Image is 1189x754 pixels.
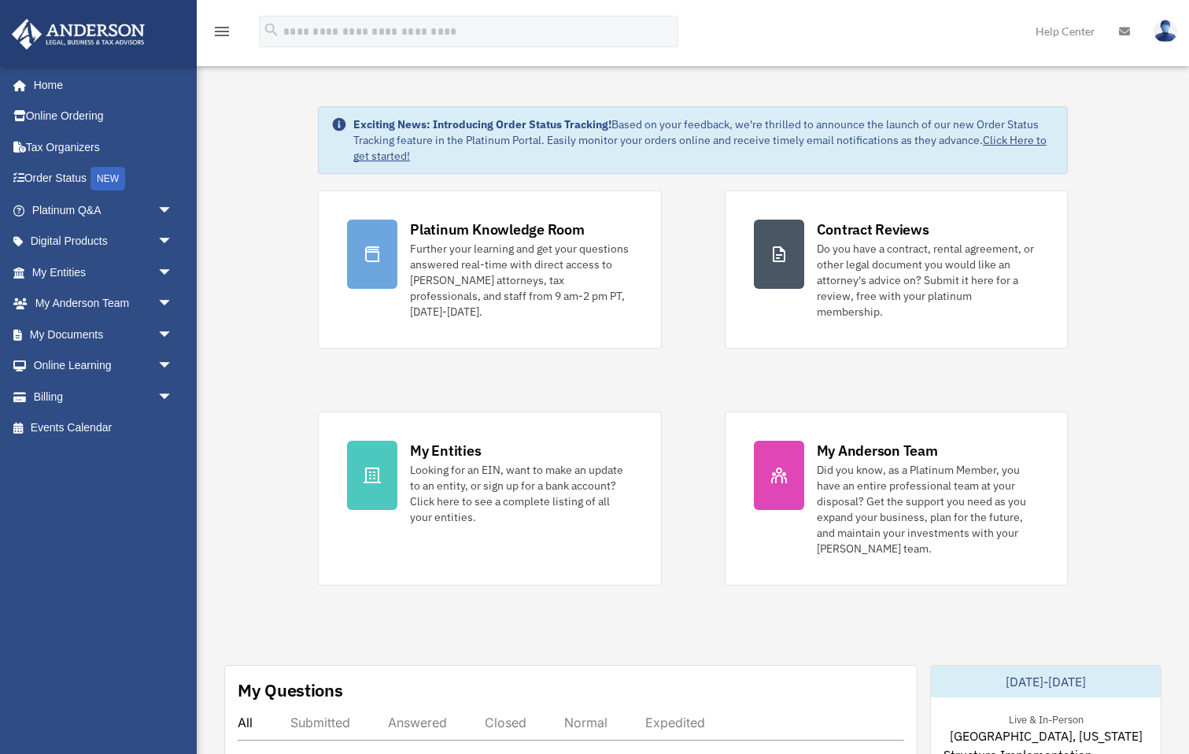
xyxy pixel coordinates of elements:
[318,412,661,586] a: My Entities Looking for an EIN, want to make an update to an entity, or sign up for a bank accoun...
[817,441,938,460] div: My Anderson Team
[157,288,189,320] span: arrow_drop_down
[157,319,189,351] span: arrow_drop_down
[11,350,197,382] a: Online Learningarrow_drop_down
[817,241,1039,320] div: Do you have a contract, rental agreement, or other legal document you would like an attorney's ad...
[11,257,197,288] a: My Entitiesarrow_drop_down
[353,133,1047,163] a: Click Here to get started!
[485,715,526,730] div: Closed
[11,381,197,412] a: Billingarrow_drop_down
[11,163,197,195] a: Order StatusNEW
[353,116,1054,164] div: Based on your feedback, we're thrilled to announce the launch of our new Order Status Tracking fe...
[645,715,705,730] div: Expedited
[238,678,343,702] div: My Questions
[11,131,197,163] a: Tax Organizers
[212,28,231,41] a: menu
[410,241,632,320] div: Further your learning and get your questions answered real-time with direct access to [PERSON_NAM...
[996,710,1096,726] div: Live & In-Person
[11,69,189,101] a: Home
[11,319,197,350] a: My Documentsarrow_drop_down
[11,288,197,320] a: My Anderson Teamarrow_drop_down
[817,220,929,239] div: Contract Reviews
[725,412,1068,586] a: My Anderson Team Did you know, as a Platinum Member, you have an entire professional team at your...
[817,462,1039,556] div: Did you know, as a Platinum Member, you have an entire professional team at your disposal? Get th...
[290,715,350,730] div: Submitted
[157,194,189,227] span: arrow_drop_down
[725,190,1068,349] a: Contract Reviews Do you have a contract, rental agreement, or other legal document you would like...
[212,22,231,41] i: menu
[11,101,197,132] a: Online Ordering
[564,715,607,730] div: Normal
[388,715,447,730] div: Answered
[157,226,189,258] span: arrow_drop_down
[157,381,189,413] span: arrow_drop_down
[157,350,189,383] span: arrow_drop_down
[7,19,150,50] img: Anderson Advisors Platinum Portal
[410,441,481,460] div: My Entities
[950,726,1143,745] span: [GEOGRAPHIC_DATA], [US_STATE]
[410,462,632,525] div: Looking for an EIN, want to make an update to an entity, or sign up for a bank account? Click her...
[1154,20,1177,43] img: User Pic
[11,412,197,444] a: Events Calendar
[90,167,125,190] div: NEW
[931,666,1161,697] div: [DATE]-[DATE]
[11,194,197,226] a: Platinum Q&Aarrow_drop_down
[263,21,280,39] i: search
[157,257,189,289] span: arrow_drop_down
[353,117,611,131] strong: Exciting News: Introducing Order Status Tracking!
[11,226,197,257] a: Digital Productsarrow_drop_down
[238,715,253,730] div: All
[410,220,585,239] div: Platinum Knowledge Room
[318,190,661,349] a: Platinum Knowledge Room Further your learning and get your questions answered real-time with dire...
